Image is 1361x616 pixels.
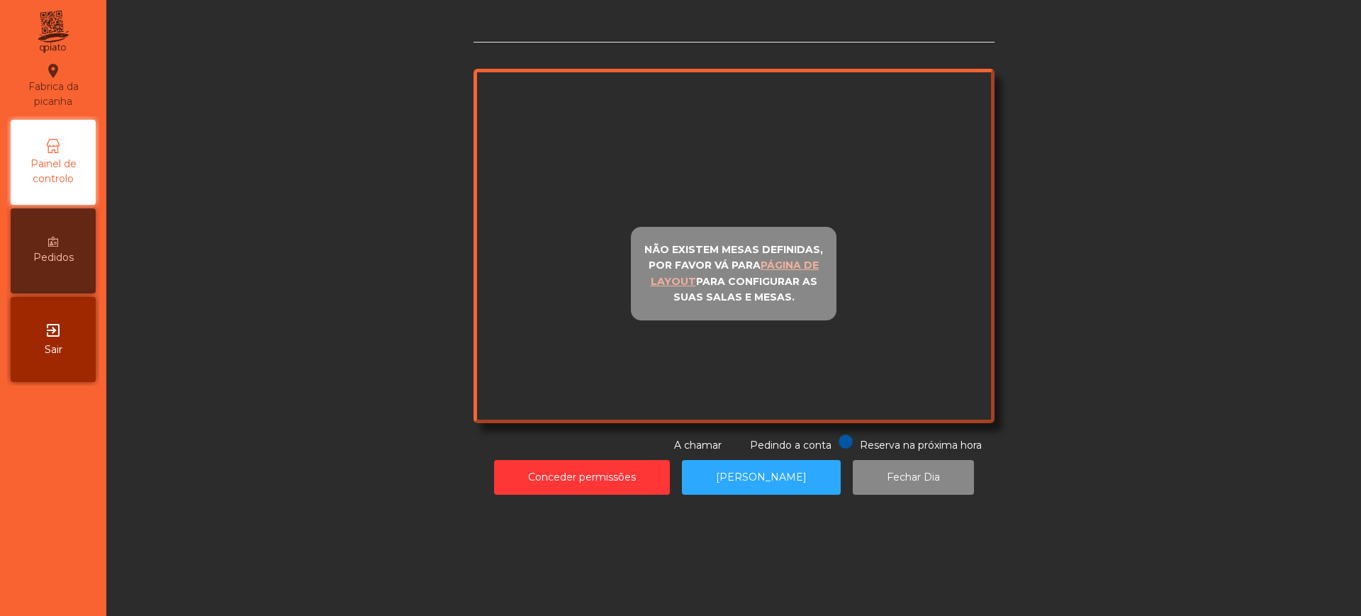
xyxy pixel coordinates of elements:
p: Não existem mesas definidas, por favor vá para para configurar as suas salas e mesas. [637,242,830,306]
i: exit_to_app [45,322,62,339]
span: A chamar [674,439,722,452]
button: Fechar Dia [853,460,974,495]
button: [PERSON_NAME] [682,460,841,495]
div: Fabrica da picanha [11,62,95,109]
button: Conceder permissões [494,460,670,495]
span: Sair [45,342,62,357]
u: página de layout [651,259,819,288]
span: Reserva na próxima hora [860,439,982,452]
img: qpiato [35,7,70,57]
span: Pedidos [33,250,74,265]
span: Pedindo a conta [750,439,831,452]
span: Painel de controlo [14,157,92,186]
i: location_on [45,62,62,79]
